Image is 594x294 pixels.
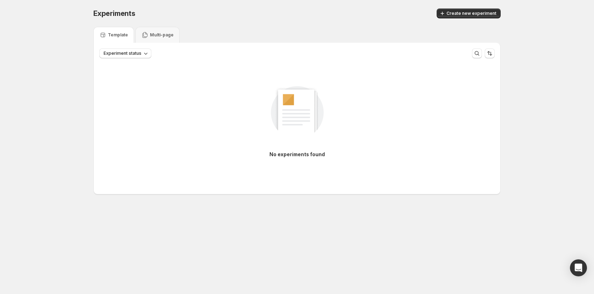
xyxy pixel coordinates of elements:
p: Multi-page [150,32,174,38]
button: Experiment status [99,48,151,58]
p: No experiments found [269,151,325,158]
span: Experiments [93,9,135,18]
span: Create new experiment [447,11,496,16]
span: Experiment status [104,51,141,56]
button: Sort the results [485,48,495,58]
button: Create new experiment [437,8,501,18]
p: Template [108,32,128,38]
div: Open Intercom Messenger [570,259,587,276]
